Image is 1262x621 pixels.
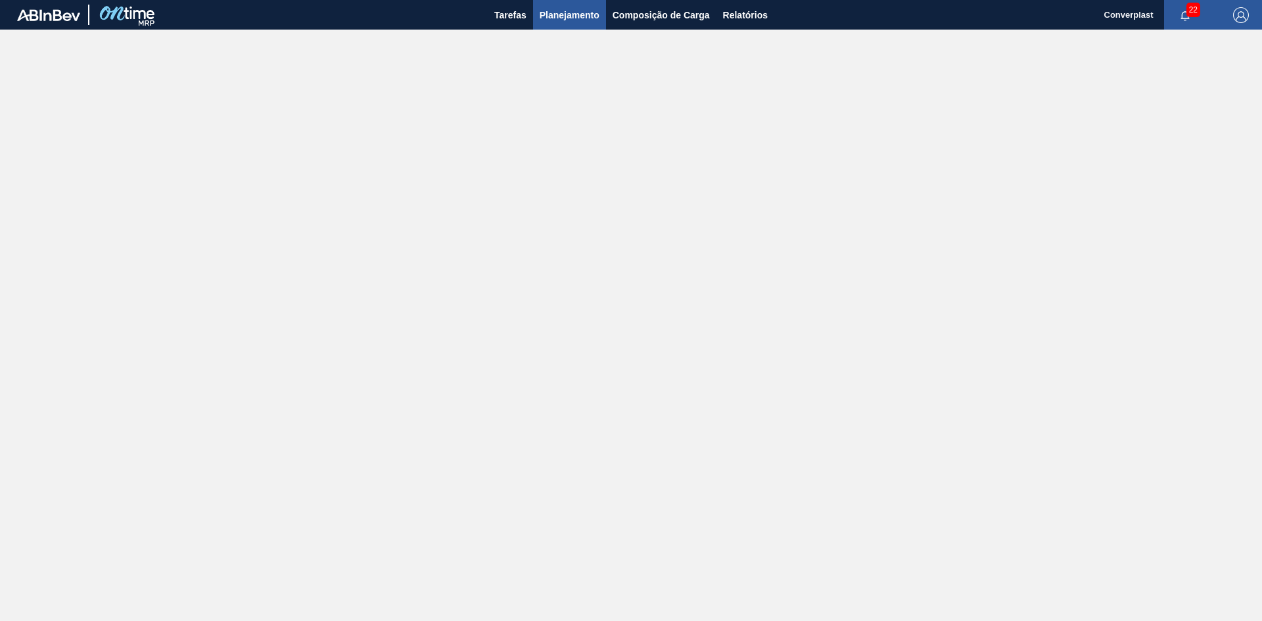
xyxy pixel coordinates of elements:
[613,7,710,23] span: Composição de Carga
[1186,3,1200,17] span: 22
[1164,6,1206,24] button: Notificações
[17,9,80,21] img: TNhmsLtSVTkK8tSr43FrP2fwEKptu5GPRR3wAAAABJRU5ErkJggg==
[1233,7,1249,23] img: Logout
[540,7,599,23] span: Planejamento
[723,7,768,23] span: Relatórios
[494,7,526,23] span: Tarefas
